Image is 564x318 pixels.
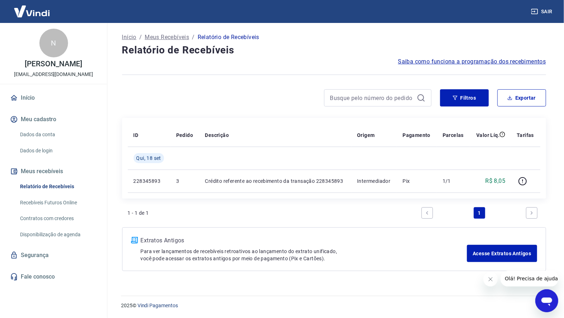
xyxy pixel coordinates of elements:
[17,179,98,194] a: Relatório de Recebíveis
[402,177,431,185] p: Pix
[419,204,540,222] ul: Pagination
[17,211,98,226] a: Contratos com credores
[357,177,391,185] p: Intermediador
[139,33,142,42] p: /
[134,132,139,139] p: ID
[39,29,68,57] div: N
[205,132,229,139] p: Descrição
[14,71,93,78] p: [EMAIL_ADDRESS][DOMAIN_NAME]
[4,5,60,11] span: Olá! Precisa de ajuda?
[136,155,161,162] span: Qui, 18 set
[330,92,414,103] input: Busque pelo número do pedido
[9,0,55,22] img: Vindi
[198,33,259,42] p: Relatório de Recebíveis
[421,207,433,219] a: Previous page
[121,302,547,309] p: 2025 ©
[205,177,346,185] p: Crédito referente ao recebimento da transação 228345893
[517,132,534,139] p: Tarifas
[443,177,464,185] p: 1/1
[9,269,98,285] a: Fale conosco
[9,163,98,179] button: Meus recebíveis
[535,289,558,312] iframe: Botão para abrir a janela de mensagens
[17,143,98,158] a: Dados de login
[501,271,558,286] iframe: Mensagem da empresa
[176,177,194,185] p: 3
[474,207,485,219] a: Page 1 is your current page
[486,177,506,185] p: R$ 8,05
[467,245,537,262] a: Acesse Extratos Antigos
[17,127,98,142] a: Dados da conta
[128,209,149,217] p: 1 - 1 de 1
[9,111,98,127] button: Meu cadastro
[530,5,555,18] button: Sair
[141,248,467,262] p: Para ver lançamentos de recebíveis retroativos ao lançamento do extrato unificado, você pode aces...
[192,33,194,42] p: /
[134,177,165,185] p: 228345893
[402,132,430,139] p: Pagamento
[138,303,178,308] a: Vindi Pagamentos
[17,227,98,242] a: Disponibilização de agenda
[141,236,467,245] p: Extratos Antigos
[497,89,546,106] button: Exportar
[483,272,498,286] iframe: Fechar mensagem
[357,132,375,139] p: Origem
[9,247,98,263] a: Segurança
[17,195,98,210] a: Recebíveis Futuros Online
[9,90,98,106] a: Início
[443,132,464,139] p: Parcelas
[476,132,500,139] p: Valor Líq.
[25,60,82,68] p: [PERSON_NAME]
[176,132,193,139] p: Pedido
[131,237,138,243] img: ícone
[122,33,136,42] a: Início
[145,33,189,42] a: Meus Recebíveis
[398,57,546,66] a: Saiba como funciona a programação dos recebimentos
[122,43,546,57] h4: Relatório de Recebíveis
[440,89,489,106] button: Filtros
[526,207,538,219] a: Next page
